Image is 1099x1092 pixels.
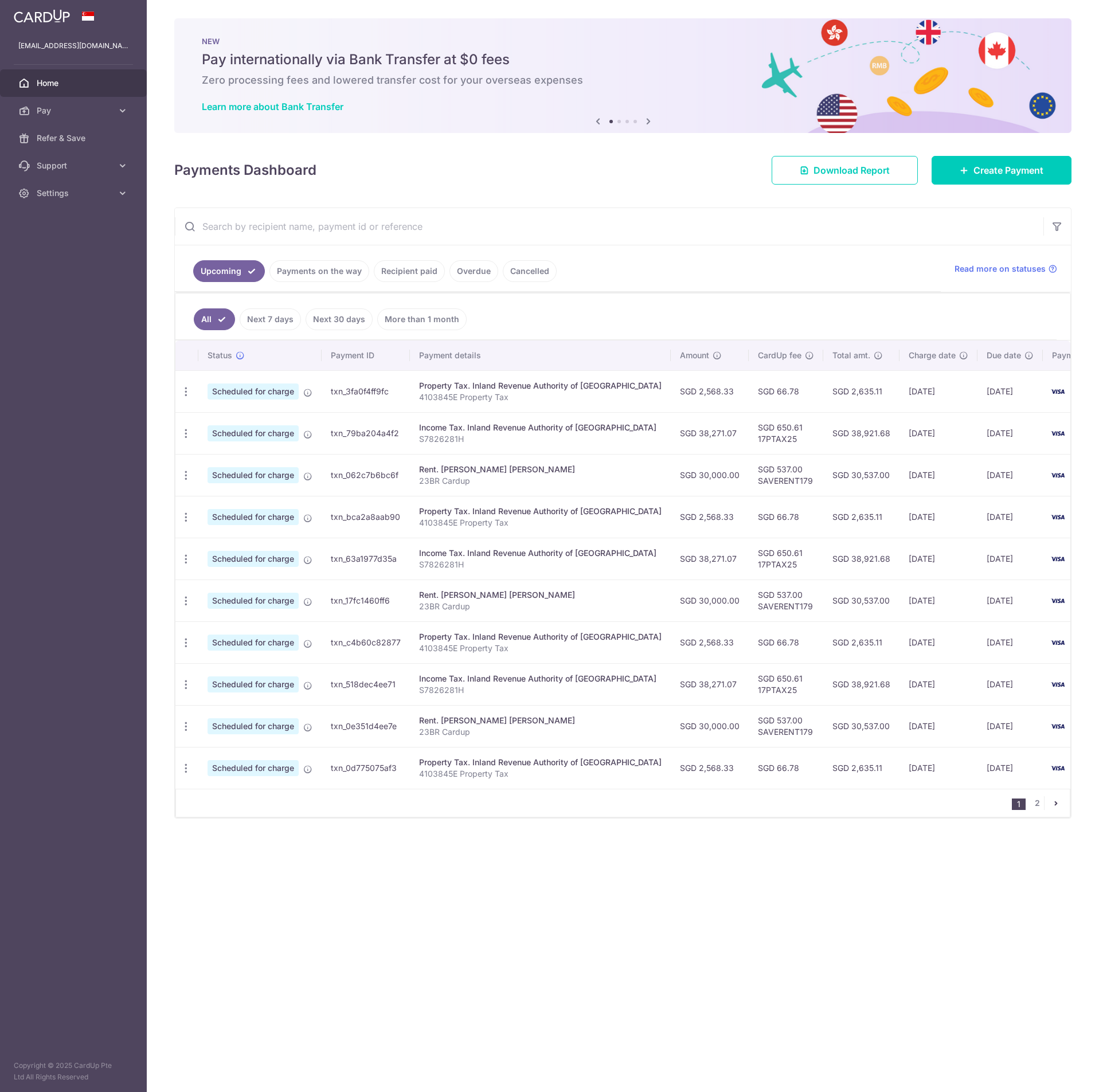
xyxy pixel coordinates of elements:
td: [DATE] [977,580,1043,621]
td: SGD 2,568.33 [671,621,749,663]
p: S7826281H [419,684,662,696]
td: txn_c4b60c82877 [322,621,410,663]
img: Bank Card [1046,552,1069,566]
span: Read more on statuses [955,263,1046,275]
p: 23BR Cardup [419,475,662,487]
td: SGD 2,635.11 [823,496,899,538]
a: Next 7 days [240,308,301,330]
a: Next 30 days [306,308,373,330]
span: Scheduled for charge [208,383,299,400]
td: txn_0e351d4ee7e [322,705,410,747]
td: [DATE] [899,454,977,496]
span: Scheduled for charge [208,425,299,441]
td: SGD 537.00 SAVERENT179 [749,454,823,496]
a: 2 [1030,796,1044,810]
p: NEW [202,37,1044,46]
td: [DATE] [977,663,1043,705]
td: SGD 30,000.00 [671,580,749,621]
span: Scheduled for charge [208,593,299,609]
a: Cancelled [503,260,557,282]
p: 23BR Cardup [419,601,662,612]
td: [DATE] [977,496,1043,538]
td: SGD 537.00 SAVERENT179 [749,580,823,621]
td: SGD 2,635.11 [823,370,899,412]
span: Scheduled for charge [208,509,299,525]
h5: Pay internationally via Bank Transfer at $0 fees [202,50,1044,69]
td: txn_17fc1460ff6 [322,580,410,621]
td: SGD 2,568.33 [671,370,749,412]
a: Download Report [772,156,918,185]
td: SGD 38,921.68 [823,663,899,705]
p: 4103845E Property Tax [419,517,662,529]
span: Pay [37,105,112,116]
td: [DATE] [977,454,1043,496]
img: Bank Card [1046,719,1069,733]
div: Income Tax. Inland Revenue Authority of [GEOGRAPHIC_DATA] [419,547,662,559]
td: txn_518dec4ee71 [322,663,410,705]
span: Support [37,160,112,171]
img: CardUp [14,9,70,23]
td: txn_062c7b6bc6f [322,454,410,496]
td: SGD 650.61 17PTAX25 [749,663,823,705]
span: CardUp fee [758,350,801,361]
img: Bank Card [1046,636,1069,649]
th: Payment details [410,340,671,370]
p: 4103845E Property Tax [419,768,662,780]
span: Status [208,350,232,361]
td: SGD 30,000.00 [671,454,749,496]
td: [DATE] [899,663,977,705]
td: SGD 38,271.07 [671,538,749,580]
img: Bank Card [1046,426,1069,440]
th: Payment ID [322,340,410,370]
h4: Payments Dashboard [174,160,316,181]
td: SGD 2,568.33 [671,496,749,538]
span: Settings [37,187,112,199]
p: [EMAIL_ADDRESS][DOMAIN_NAME] [18,40,128,52]
td: [DATE] [977,412,1043,454]
td: SGD 38,271.07 [671,663,749,705]
span: Create Payment [973,163,1043,177]
a: More than 1 month [377,308,467,330]
p: S7826281H [419,559,662,570]
img: Bank Card [1046,385,1069,398]
td: SGD 30,537.00 [823,580,899,621]
td: SGD 38,271.07 [671,412,749,454]
img: Bank transfer banner [174,18,1071,133]
td: [DATE] [899,580,977,621]
td: [DATE] [977,621,1043,663]
td: [DATE] [977,538,1043,580]
td: SGD 537.00 SAVERENT179 [749,705,823,747]
td: [DATE] [899,538,977,580]
div: Rent. [PERSON_NAME] [PERSON_NAME] [419,589,662,601]
td: SGD 66.78 [749,621,823,663]
td: [DATE] [977,705,1043,747]
img: Bank Card [1046,761,1069,775]
td: [DATE] [899,747,977,789]
span: Amount [680,350,709,361]
td: SGD 66.78 [749,370,823,412]
div: Income Tax. Inland Revenue Authority of [GEOGRAPHIC_DATA] [419,422,662,433]
span: Scheduled for charge [208,676,299,692]
span: Scheduled for charge [208,635,299,651]
td: [DATE] [977,370,1043,412]
p: 23BR Cardup [419,726,662,738]
td: SGD 2,635.11 [823,621,899,663]
img: Bank Card [1046,510,1069,524]
p: 4103845E Property Tax [419,392,662,403]
a: Overdue [449,260,498,282]
span: Total amt. [832,350,870,361]
div: Property Tax. Inland Revenue Authority of [GEOGRAPHIC_DATA] [419,631,662,643]
td: [DATE] [977,747,1043,789]
img: Bank Card [1046,594,1069,608]
a: Recipient paid [374,260,445,282]
td: txn_79ba204a4f2 [322,412,410,454]
td: SGD 38,921.68 [823,538,899,580]
p: 4103845E Property Tax [419,643,662,654]
span: Home [37,77,112,89]
td: [DATE] [899,621,977,663]
a: All [194,308,235,330]
td: SGD 30,537.00 [823,454,899,496]
td: txn_bca2a8aab90 [322,496,410,538]
td: SGD 66.78 [749,496,823,538]
td: SGD 650.61 17PTAX25 [749,412,823,454]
